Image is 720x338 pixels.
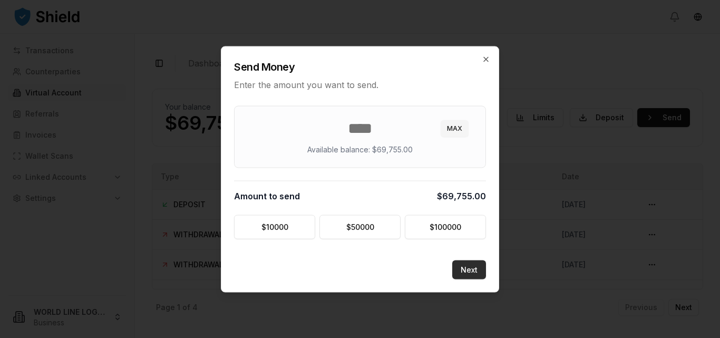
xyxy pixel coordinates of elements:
[234,59,486,74] h2: Send Money
[307,144,413,154] p: Available balance: $69,755.00
[234,78,486,91] p: Enter the amount you want to send.
[319,215,401,239] button: $50000
[405,215,486,239] button: $100000
[441,120,469,137] button: MAX
[234,215,315,239] button: $10000
[437,189,486,202] span: $69,755.00
[234,189,300,202] span: Amount to send
[452,260,486,279] button: Next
